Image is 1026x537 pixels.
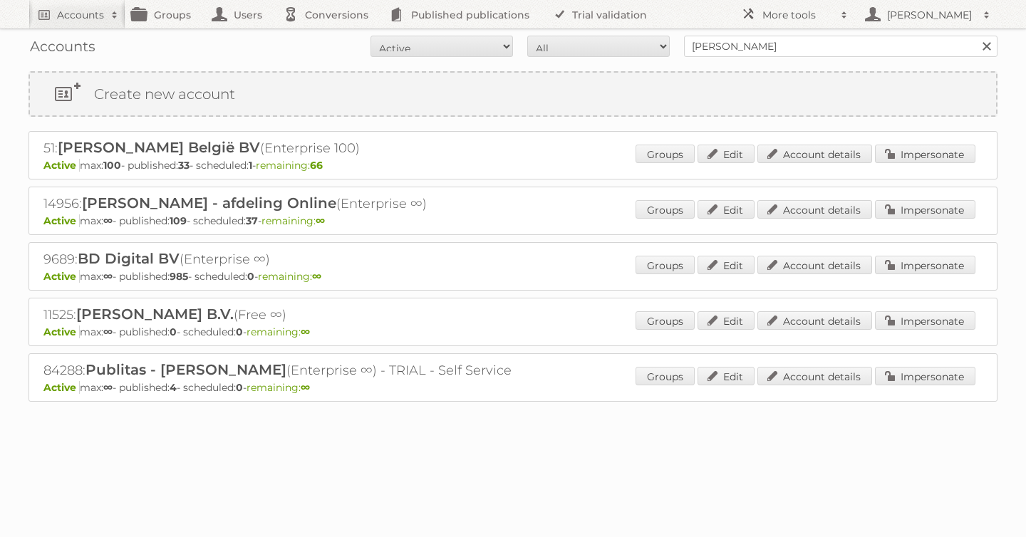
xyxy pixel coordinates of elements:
[316,214,325,227] strong: ∞
[247,270,254,283] strong: 0
[757,256,872,274] a: Account details
[43,381,80,394] span: Active
[301,325,310,338] strong: ∞
[103,381,113,394] strong: ∞
[636,367,695,385] a: Groups
[249,159,252,172] strong: 1
[875,256,975,274] a: Impersonate
[636,311,695,330] a: Groups
[246,214,258,227] strong: 37
[875,311,975,330] a: Impersonate
[43,214,80,227] span: Active
[258,270,321,283] span: remaining:
[43,250,542,268] h2: 9689: (Enterprise ∞)
[757,367,872,385] a: Account details
[43,159,983,172] p: max: - published: - scheduled: -
[636,200,695,219] a: Groups
[103,270,113,283] strong: ∞
[58,139,260,156] span: [PERSON_NAME] België BV
[310,159,323,172] strong: 66
[103,159,121,172] strong: 100
[698,311,755,330] a: Edit
[43,194,542,213] h2: 14956: (Enterprise ∞)
[103,214,113,227] strong: ∞
[757,200,872,219] a: Account details
[43,159,80,172] span: Active
[43,270,80,283] span: Active
[757,145,872,163] a: Account details
[170,270,188,283] strong: 985
[698,256,755,274] a: Edit
[43,325,983,338] p: max: - published: - scheduled: -
[875,145,975,163] a: Impersonate
[43,306,542,324] h2: 11525: (Free ∞)
[236,381,243,394] strong: 0
[636,145,695,163] a: Groups
[875,367,975,385] a: Impersonate
[698,200,755,219] a: Edit
[762,8,834,22] h2: More tools
[236,325,243,338] strong: 0
[43,325,80,338] span: Active
[170,325,177,338] strong: 0
[757,311,872,330] a: Account details
[43,139,542,157] h2: 51: (Enterprise 100)
[301,381,310,394] strong: ∞
[247,381,310,394] span: remaining:
[178,159,190,172] strong: 33
[57,8,104,22] h2: Accounts
[78,250,180,267] span: BD Digital BV
[85,361,286,378] span: Publitas - [PERSON_NAME]
[103,325,113,338] strong: ∞
[312,270,321,283] strong: ∞
[30,73,996,115] a: Create new account
[170,381,177,394] strong: 4
[43,270,983,283] p: max: - published: - scheduled: -
[698,367,755,385] a: Edit
[883,8,976,22] h2: [PERSON_NAME]
[82,194,336,212] span: [PERSON_NAME] - afdeling Online
[43,381,983,394] p: max: - published: - scheduled: -
[256,159,323,172] span: remaining:
[261,214,325,227] span: remaining:
[247,325,310,338] span: remaining:
[636,256,695,274] a: Groups
[875,200,975,219] a: Impersonate
[76,306,234,323] span: [PERSON_NAME] B.V.
[170,214,187,227] strong: 109
[43,214,983,227] p: max: - published: - scheduled: -
[43,361,542,380] h2: 84288: (Enterprise ∞) - TRIAL - Self Service
[698,145,755,163] a: Edit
